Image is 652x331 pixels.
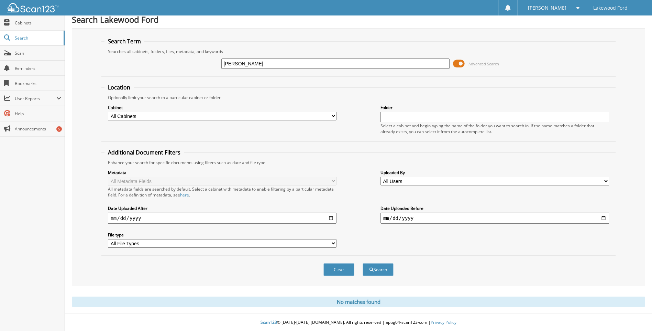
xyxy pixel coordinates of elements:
label: Uploaded By [380,170,609,175]
span: Scan123 [261,319,277,325]
legend: Additional Document Filters [104,149,184,156]
a: here [180,192,189,198]
h1: Search Lakewood Ford [72,14,645,25]
span: Help [15,111,61,117]
span: Cabinets [15,20,61,26]
span: User Reports [15,96,56,102]
label: File type [108,232,336,238]
span: Lakewood Ford [593,6,628,10]
button: Search [363,263,394,276]
div: Searches all cabinets, folders, files, metadata, and keywords [104,49,612,54]
label: Metadata [108,170,336,175]
legend: Location [104,84,134,91]
div: All metadata fields are searched by default. Select a cabinet with metadata to enable filtering b... [108,186,336,198]
legend: Search Term [104,38,144,45]
span: Advanced Search [468,61,499,66]
div: Optionally limit your search to a particular cabinet or folder [104,95,612,100]
span: [PERSON_NAME] [528,6,566,10]
img: scan123-logo-white.svg [7,3,58,12]
input: start [108,213,336,224]
div: Select a cabinet and begin typing the name of the folder you want to search in. If the name match... [380,123,609,135]
input: end [380,213,609,224]
a: Privacy Policy [431,319,456,325]
label: Date Uploaded Before [380,205,609,211]
label: Cabinet [108,105,336,110]
iframe: Chat Widget [618,298,652,331]
div: 5 [56,126,62,132]
span: Scan [15,50,61,56]
span: Reminders [15,65,61,71]
div: No matches found [72,297,645,307]
button: Clear [323,263,354,276]
div: © [DATE]-[DATE] [DOMAIN_NAME]. All rights reserved | appg04-scan123-com | [65,314,652,331]
label: Folder [380,105,609,110]
span: Bookmarks [15,81,61,86]
span: Announcements [15,126,61,132]
div: Enhance your search for specific documents using filters such as date and file type. [104,160,612,165]
label: Date Uploaded After [108,205,336,211]
span: Search [15,35,60,41]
